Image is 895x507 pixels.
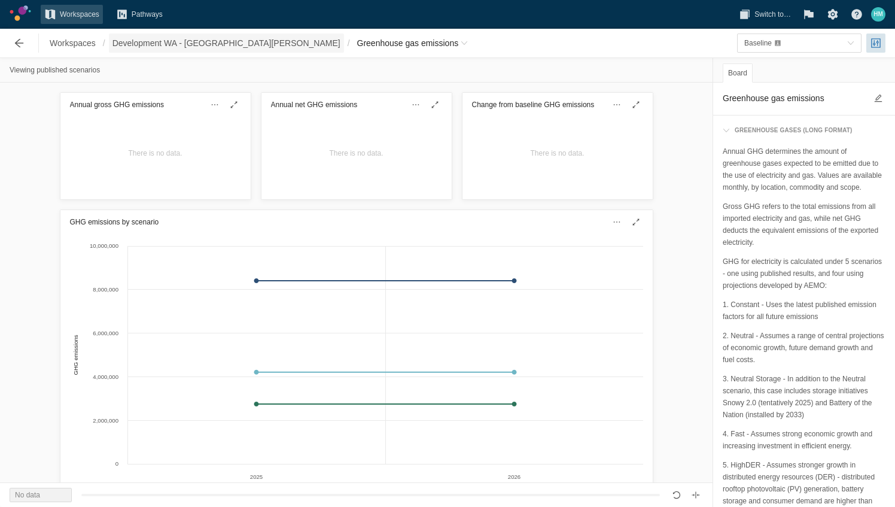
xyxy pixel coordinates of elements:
[344,34,354,53] span: /
[132,8,163,20] span: Pathways
[754,8,791,20] span: Switch to…
[723,299,885,323] p: 1. Constant - Uses the latest published emission factors for all future emissions
[737,34,861,53] button: toggle menu
[718,120,890,141] div: Greenhouse gases (long format)
[46,34,471,53] nav: Breadcrumb
[723,330,885,366] p: 2. Neutral - Assumes a range of central projections of economic growth, future demand growth and ...
[329,147,383,159] div: There is no data.
[723,201,885,248] p: Gross GHG refers to the total emissions from all imported electricity and gas, while net GHG dedu...
[261,93,452,117] div: Annual net GHG emissions
[99,34,109,53] span: /
[735,5,794,24] button: Switch to…
[70,99,164,111] h3: Annual gross GHG emissions
[112,37,340,49] span: Development WA - [GEOGRAPHIC_DATA][PERSON_NAME]
[128,147,182,159] div: There is no data.
[50,37,96,49] span: Workspaces
[723,145,885,193] p: Annual GHG determines the amount of greenhouse gases expected to be emitted due to the use of ele...
[472,99,595,111] h3: Change from baseline GHG emissions
[60,93,251,117] div: Annual gross GHG emissions
[41,5,103,24] a: Workspaces
[109,34,344,53] a: Development WA - [GEOGRAPHIC_DATA][PERSON_NAME]
[723,91,866,105] textarea: Greenhouse gas emissions
[871,7,885,22] div: HM
[357,37,459,49] span: Greenhouse gas emissions
[60,210,653,234] div: GHG emissions by scenario
[10,63,100,77] div: Viewing published scenarios
[46,34,99,53] a: Workspaces
[530,147,584,159] div: There is no data.
[723,373,885,421] p: 3. Neutral Storage - In addition to the Neutral scenario, this case includes storage initiatives ...
[60,8,99,20] span: Workspaces
[723,428,885,452] p: 4. Fast - Assumes strong economic growth and increasing investment in efficient energy.
[70,216,159,228] h3: GHG emissions by scenario
[462,93,653,117] div: Change from baseline GHG emissions
[354,34,472,53] button: Greenhouse gas emissions
[723,256,885,292] p: GHG for electricity is calculated under 5 scenarios - one using published results, and four using...
[744,39,772,47] span: Baseline
[723,63,753,83] div: Board
[271,99,358,111] h3: Annual net GHG emissions
[730,125,853,136] div: Greenhouse gases (long format)
[112,5,166,24] a: Pathways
